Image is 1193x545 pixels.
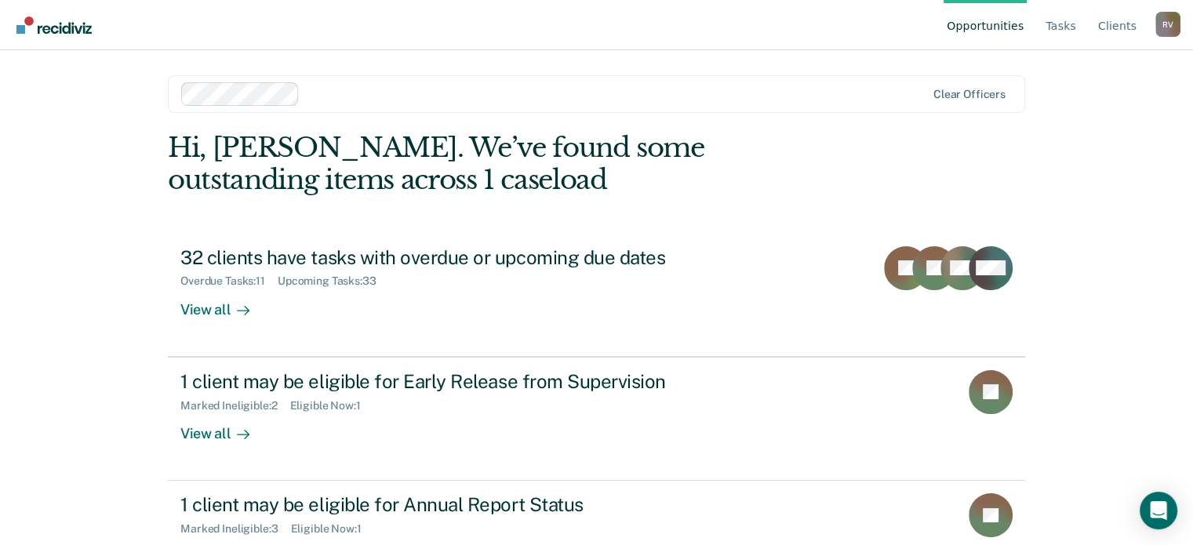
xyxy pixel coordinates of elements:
[180,493,731,516] div: 1 client may be eligible for Annual Report Status
[180,274,278,288] div: Overdue Tasks : 11
[1155,12,1180,37] button: Profile dropdown button
[180,412,268,442] div: View all
[1155,12,1180,37] div: R V
[168,357,1025,481] a: 1 client may be eligible for Early Release from SupervisionMarked Ineligible:2Eligible Now:1View all
[290,399,373,412] div: Eligible Now : 1
[168,132,853,196] div: Hi, [PERSON_NAME]. We’ve found some outstanding items across 1 caseload
[180,399,289,412] div: Marked Ineligible : 2
[291,522,374,536] div: Eligible Now : 1
[180,288,268,318] div: View all
[180,370,731,393] div: 1 client may be eligible for Early Release from Supervision
[278,274,389,288] div: Upcoming Tasks : 33
[933,88,1006,101] div: Clear officers
[180,246,731,269] div: 32 clients have tasks with overdue or upcoming due dates
[16,16,92,34] img: Recidiviz
[180,522,290,536] div: Marked Ineligible : 3
[168,234,1025,357] a: 32 clients have tasks with overdue or upcoming due datesOverdue Tasks:11Upcoming Tasks:33View all
[1140,492,1177,529] div: Open Intercom Messenger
